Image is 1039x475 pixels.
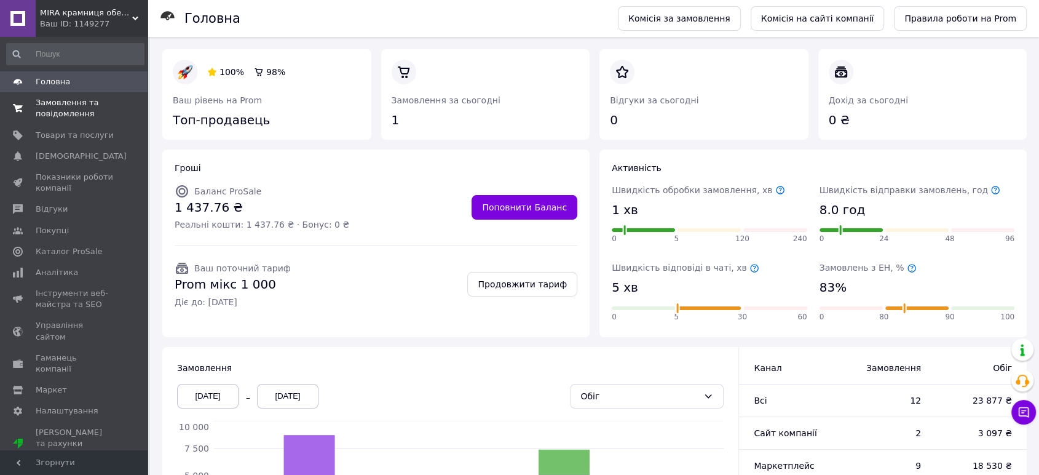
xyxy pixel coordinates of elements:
span: Швидкість обробки замовлення, хв [612,185,785,195]
a: Комісія на сайті компанії [751,6,885,31]
span: Покупці [36,225,69,236]
span: Маркет [36,385,67,396]
span: Обіг [946,362,1012,374]
span: 1 хв [612,201,638,219]
div: Ваш ID: 1149277 [40,18,148,30]
span: 5 [674,234,679,244]
span: Аналітика [36,267,78,278]
span: 80 [879,312,888,322]
span: Реальні кошти: 1 437.76 ₴ · Бонус: 0 ₴ [175,218,349,231]
span: 240 [793,234,807,244]
div: [DATE] [257,384,318,409]
div: [DATE] [177,384,239,409]
tspan: 7 500 [184,443,209,453]
div: Prom мікс 1 000 [36,449,114,460]
span: Гроші [175,163,201,173]
h1: Головна [184,11,240,26]
span: Всi [754,396,767,405]
span: Замовлення [177,363,232,373]
span: Замовлення [850,362,921,374]
span: 3 097 ₴ [946,427,1012,439]
span: 90 [945,312,954,322]
span: 60 [797,312,807,322]
span: MIRA крамниця оберегів [40,7,132,18]
span: Замовлень з ЕН, % [820,263,917,273]
span: 18 530 ₴ [946,460,1012,472]
span: Канал [754,363,781,373]
span: 48 [945,234,954,244]
span: Замовлення та повідомлення [36,97,114,119]
span: Баланс ProSale [194,186,261,196]
span: 96 [1005,234,1014,244]
input: Пошук [6,43,144,65]
span: Швидкість відповіді в чаті, хв [612,263,759,273]
span: 0 [820,312,824,322]
span: Показники роботи компанії [36,172,114,194]
span: Відгуки [36,204,68,215]
span: 24 [879,234,888,244]
span: 98% [266,67,285,77]
span: Каталог ProSale [36,246,102,257]
span: Товари та послуги [36,130,114,141]
span: Налаштування [36,405,98,417]
span: Гаманець компанії [36,353,114,375]
span: 12 [850,394,921,407]
span: 5 [674,312,679,322]
span: 83% [820,279,847,297]
span: Сайт компанії [754,428,816,438]
span: 8.0 год [820,201,866,219]
span: Активність [612,163,662,173]
span: Ваш поточний тариф [194,263,291,273]
a: Правила роботи на Prom [894,6,1027,31]
a: Продовжити тариф [467,272,577,297]
span: Інструменти веб-майстра та SEO [36,288,114,310]
span: 120 [735,234,749,244]
span: 2 [850,427,921,439]
a: Комісія за замовлення [618,6,741,31]
span: [PERSON_NAME] та рахунки [36,427,114,461]
span: Маркетплейс [754,461,814,471]
span: 100% [219,67,244,77]
span: 0 [612,234,617,244]
span: 5 хв [612,279,638,297]
a: Поповнити Баланс [472,195,577,220]
span: Діє до: [DATE] [175,296,291,308]
tspan: 10 000 [179,422,209,432]
span: 100 [1000,312,1014,322]
span: 9 [850,460,921,472]
div: Обіг [580,389,698,403]
span: Швидкість відправки замовлень, год [820,185,1001,195]
button: Чат з покупцем [1011,400,1036,425]
span: Управління сайтом [36,320,114,342]
span: 1 437.76 ₴ [175,199,349,217]
span: Головна [36,76,70,87]
span: [DEMOGRAPHIC_DATA] [36,151,127,162]
span: 23 877 ₴ [946,394,1012,407]
span: Prom мікс 1 000 [175,276,291,293]
span: 0 [820,234,824,244]
span: 30 [738,312,747,322]
span: 0 [612,312,617,322]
